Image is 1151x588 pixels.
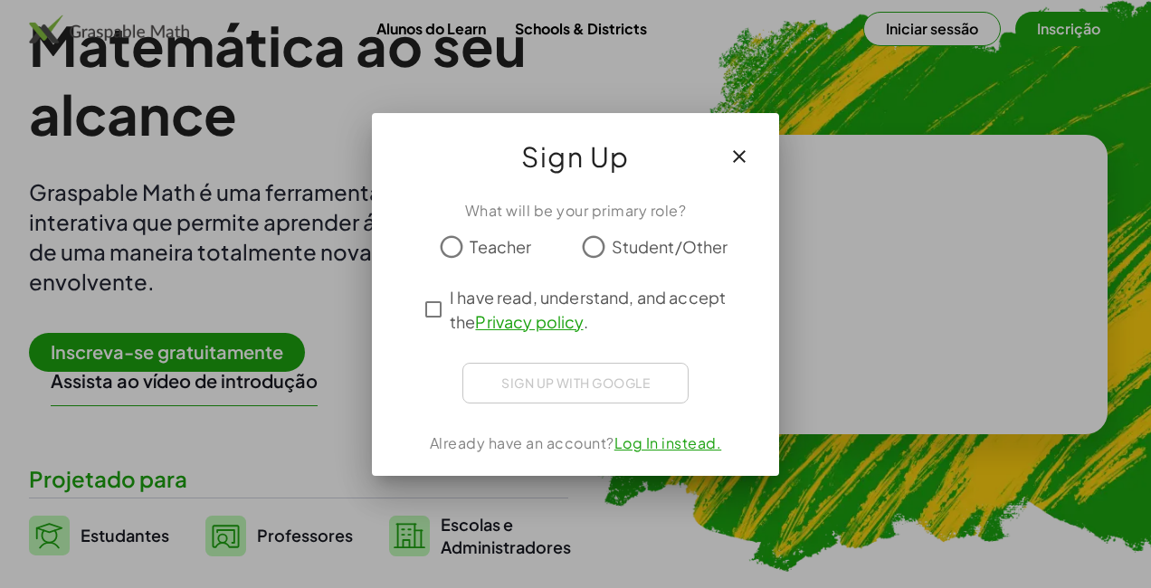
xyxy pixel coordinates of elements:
[612,234,728,259] span: Student/Other
[394,432,757,454] div: Already have an account?
[475,311,583,332] a: Privacy policy
[394,200,757,222] div: What will be your primary role?
[614,433,722,452] a: Log In instead.
[470,234,531,259] span: Teacher
[450,285,734,334] span: I have read, understand, and accept the .
[521,135,630,178] span: Sign Up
